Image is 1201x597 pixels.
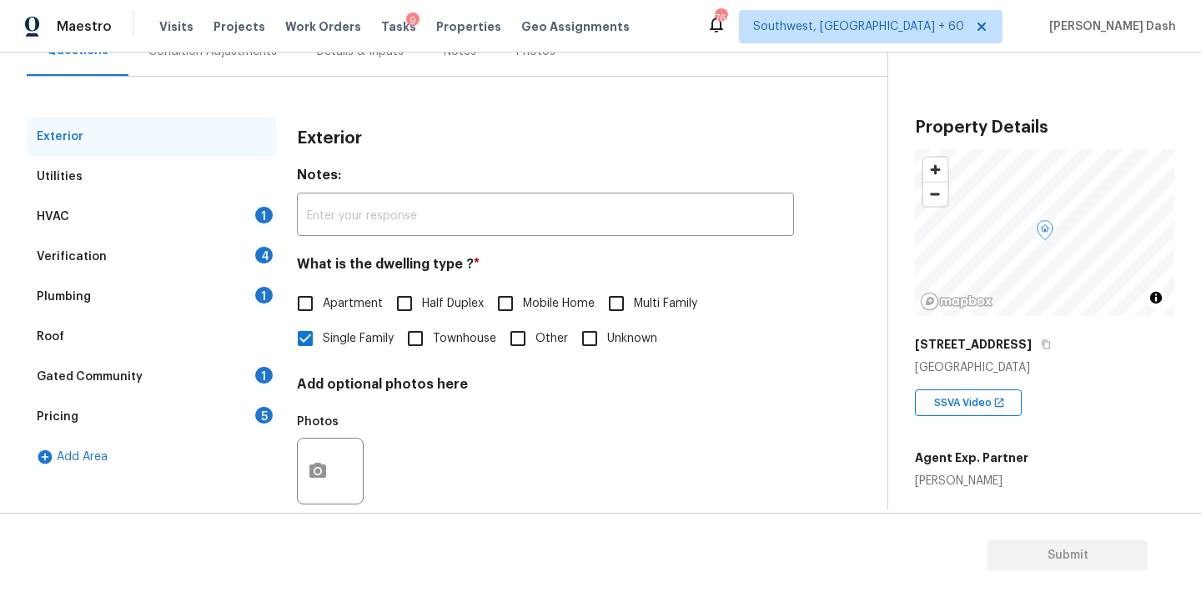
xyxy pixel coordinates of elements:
[57,18,112,35] span: Maestro
[715,10,726,27] div: 766
[37,409,78,425] div: Pricing
[1146,288,1166,308] button: Toggle attribution
[406,13,420,29] div: 9
[255,407,273,424] div: 5
[37,288,91,305] div: Plumbing
[923,158,947,182] button: Zoom in
[27,437,277,477] div: Add Area
[753,18,964,35] span: Southwest, [GEOGRAPHIC_DATA] + 60
[920,292,993,311] a: Mapbox homepage
[37,248,107,265] div: Verification
[523,295,595,313] span: Mobile Home
[1151,288,1161,307] span: Toggle attribution
[915,449,1028,466] h5: Agent Exp. Partner
[323,295,383,313] span: Apartment
[214,18,265,35] span: Projects
[422,295,484,313] span: Half Duplex
[255,207,273,223] div: 1
[37,128,83,145] div: Exterior
[934,394,998,411] span: SSVA Video
[915,336,1032,353] h5: [STREET_ADDRESS]
[521,18,630,35] span: Geo Assignments
[297,256,794,279] h4: What is the dwelling type ?
[381,21,416,33] span: Tasks
[37,208,69,225] div: HVAC
[37,168,83,185] div: Utilities
[297,167,794,190] h4: Notes:
[255,287,273,304] div: 1
[1038,337,1053,352] button: Copy Address
[915,149,1174,316] canvas: Map
[993,397,1005,409] img: Open In New Icon
[297,130,362,147] h3: Exterior
[297,416,339,428] h5: Photos
[915,119,1174,136] h3: Property Details
[915,389,1022,416] div: SSVA Video
[923,183,947,206] span: Zoom out
[159,18,193,35] span: Visits
[255,367,273,384] div: 1
[297,376,794,399] h4: Add optional photos here
[37,369,143,385] div: Gated Community
[436,18,501,35] span: Properties
[323,330,394,348] span: Single Family
[634,295,697,313] span: Multi Family
[255,247,273,263] div: 4
[297,197,794,236] input: Enter your response
[607,330,657,348] span: Unknown
[923,182,947,206] button: Zoom out
[915,473,1028,489] div: [PERSON_NAME]
[535,330,568,348] span: Other
[1043,18,1176,35] span: [PERSON_NAME] Dash
[433,330,496,348] span: Townhouse
[915,359,1174,376] div: [GEOGRAPHIC_DATA]
[285,18,361,35] span: Work Orders
[1037,220,1053,246] div: Map marker
[37,329,64,345] div: Roof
